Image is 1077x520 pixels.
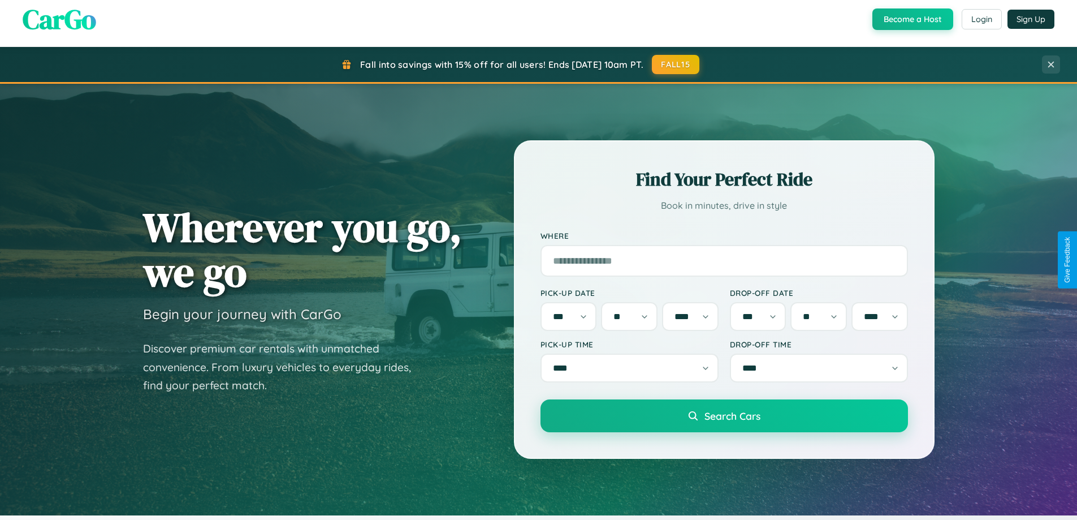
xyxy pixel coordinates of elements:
h3: Begin your journey with CarGo [143,306,341,323]
label: Pick-up Time [540,339,719,349]
h1: Wherever you go, we go [143,205,462,294]
p: Book in minutes, drive in style [540,197,908,214]
span: Fall into savings with 15% off for all users! Ends [DATE] 10am PT. [360,59,643,70]
button: Search Cars [540,399,908,432]
label: Drop-off Time [730,339,908,349]
button: FALL15 [652,55,699,74]
button: Login [962,9,1002,29]
label: Drop-off Date [730,288,908,298]
p: Discover premium car rentals with unmatched convenience. From luxury vehicles to everyday rides, ... [143,339,426,395]
h2: Find Your Perfect Ride [540,167,908,192]
span: Search Cars [704,410,760,422]
div: Give Feedback [1063,237,1071,283]
button: Sign Up [1007,10,1054,29]
label: Pick-up Date [540,288,719,298]
span: CarGo [23,1,96,38]
button: Become a Host [872,8,953,30]
label: Where [540,231,908,240]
